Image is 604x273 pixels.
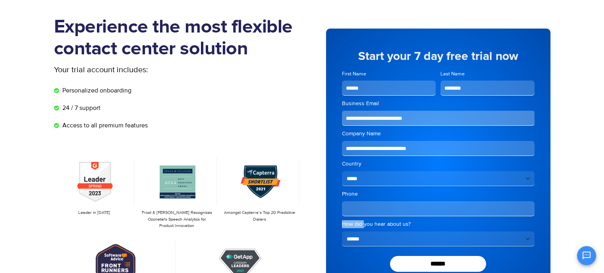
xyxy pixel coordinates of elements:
[342,160,535,168] label: Country
[60,86,131,95] span: Personalized onboarding
[342,50,535,62] h5: Start your 7 day free trial now
[54,16,302,60] h1: Experience the most flexible contact center solution
[342,220,535,228] label: How did you hear about us?
[54,64,243,76] p: Your trial account includes:
[60,121,148,130] span: Access to all premium features
[60,103,100,113] span: 24 / 7 support
[577,246,596,265] button: Open chat
[342,190,535,198] label: Phone
[141,210,213,229] p: Frost & [PERSON_NAME] Recognizes Ozonetel's Speech Analytics for Product Innovation
[342,70,436,78] label: First Name
[58,210,130,216] p: Leader in [DATE]
[440,70,535,78] label: Last Name
[342,130,535,138] label: Company Name
[342,100,535,108] label: Business Email
[223,210,295,223] p: Amongst Capterra’s Top 20 Predictive Dialers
